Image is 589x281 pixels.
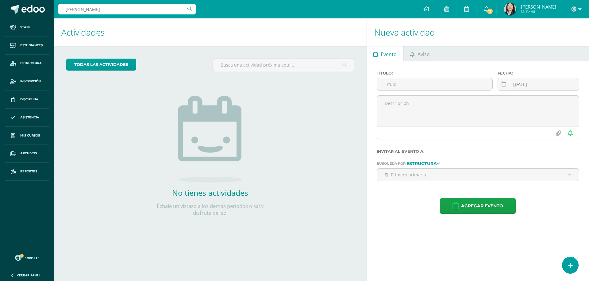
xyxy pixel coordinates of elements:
a: Asistencia [5,109,49,127]
span: Aviso [418,47,430,62]
span: Staff [20,25,30,30]
span: Soporte [25,256,39,260]
input: Fecha de entrega [498,78,579,90]
input: Título [377,78,493,90]
button: Agregar evento [440,198,516,214]
p: Échale un vistazo a los demás períodos o sal y disfruta del sol [149,203,271,216]
span: Cerrar panel [17,273,40,277]
input: Ej. Primero primaria [377,169,579,181]
a: Estudiantes [5,37,49,55]
span: Archivos [20,151,37,156]
span: 17 [487,8,493,15]
a: Mis cursos [5,127,49,145]
h1: Actividades [61,18,359,46]
span: Evento [381,47,397,62]
a: Inscripción [5,72,49,90]
a: Aviso [404,46,437,61]
a: Reportes [5,163,49,181]
span: Asistencia [20,115,39,120]
span: Agregar evento [461,198,503,214]
input: Busca una actividad próxima aquí... [213,59,354,71]
img: ab5b52e538c9069687ecb61632cf326d.png [504,3,516,15]
input: Busca un usuario... [58,4,196,14]
a: Disciplina [5,90,49,109]
a: Staff [5,18,49,37]
a: Evento [367,46,403,61]
a: Archivos [5,144,49,163]
img: no_activities.png [178,96,242,183]
span: Mis cursos [20,133,40,138]
h2: No tienes actividades [149,187,271,198]
span: [PERSON_NAME] [521,4,556,10]
label: Invitar al evento a: [377,149,579,154]
span: Disciplina [20,97,38,102]
label: Título: [377,71,493,75]
h1: Nueva actividad [374,18,582,46]
span: Mi Perfil [521,9,556,14]
span: Estructura [20,61,42,66]
a: Estructura [5,55,49,73]
a: Estructura [406,161,440,165]
a: todas las Actividades [66,59,136,71]
a: Soporte [7,253,47,262]
span: Búsqueda por: [377,161,406,166]
strong: Estructura [406,161,437,166]
span: Reportes [20,169,37,174]
label: Fecha: [498,71,579,75]
span: Inscripción [20,79,41,84]
span: Estudiantes [20,43,43,48]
